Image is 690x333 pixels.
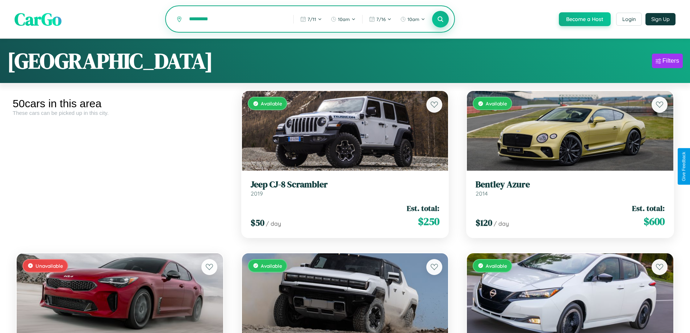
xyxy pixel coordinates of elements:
[645,13,676,25] button: Sign Up
[13,97,227,110] div: 50 cars in this area
[476,179,665,190] h3: Bentley Azure
[266,220,281,227] span: / day
[476,179,665,197] a: Bentley Azure2014
[476,190,488,197] span: 2014
[644,214,665,229] span: $ 600
[308,16,316,22] span: 7 / 11
[407,203,439,213] span: Est. total:
[251,217,264,229] span: $ 50
[35,263,63,269] span: Unavailable
[251,179,440,197] a: Jeep CJ-8 Scrambler2019
[476,217,492,229] span: $ 120
[662,57,679,64] div: Filters
[486,263,507,269] span: Available
[418,214,439,229] span: $ 250
[261,100,282,107] span: Available
[365,13,395,25] button: 7/16
[652,54,683,68] button: Filters
[327,13,359,25] button: 10am
[261,263,282,269] span: Available
[251,179,440,190] h3: Jeep CJ-8 Scrambler
[397,13,429,25] button: 10am
[14,7,62,31] span: CarGo
[616,13,642,26] button: Login
[407,16,419,22] span: 10am
[494,220,509,227] span: / day
[13,110,227,116] div: These cars can be picked up in this city.
[559,12,611,26] button: Become a Host
[338,16,350,22] span: 10am
[7,46,213,76] h1: [GEOGRAPHIC_DATA]
[486,100,507,107] span: Available
[297,13,326,25] button: 7/11
[681,152,686,181] div: Give Feedback
[251,190,263,197] span: 2019
[376,16,386,22] span: 7 / 16
[632,203,665,213] span: Est. total:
